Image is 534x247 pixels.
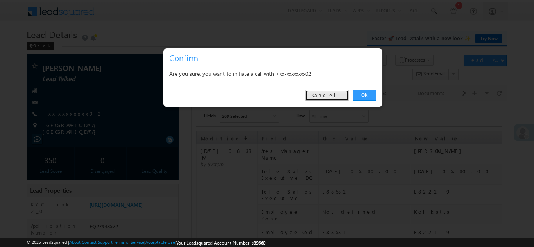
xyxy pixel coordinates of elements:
span: 39660 [254,240,265,246]
a: Terms of Service [114,240,144,245]
span: © 2025 LeadSquared | | | | | [27,240,265,246]
div: Are you sure, you want to initiate a call with +xx-xxxxxxxx02 [169,69,376,78]
a: Cancel [305,90,349,101]
h3: Confirm [169,51,380,65]
a: Contact Support [82,240,113,245]
span: Your Leadsquared Account Number is [176,240,265,246]
a: Acceptable Use [145,240,175,245]
a: About [69,240,81,245]
a: OK [353,90,376,101]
